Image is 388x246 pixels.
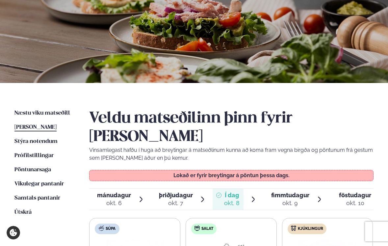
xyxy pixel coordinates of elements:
[14,208,32,216] a: Útskrá
[339,192,371,199] span: föstudagur
[194,226,200,231] img: salad.svg
[14,138,58,146] a: Stýra notendum
[106,226,116,232] span: Súpa
[96,173,367,178] p: Lokað er fyrir breytingar á pöntun þessa dags.
[14,152,54,160] a: Prófílstillingar
[97,199,131,207] div: okt. 6
[14,110,70,116] span: Næstu viku matseðill
[14,195,60,201] span: Samtals pantanir
[291,226,296,231] img: chicken.svg
[271,192,309,199] span: fimmtudagur
[14,153,54,158] span: Prófílstillingar
[14,124,57,130] span: [PERSON_NAME]
[14,166,51,174] a: Pöntunarsaga
[14,167,51,173] span: Pöntunarsaga
[97,192,131,199] span: mánudagur
[159,199,193,207] div: okt. 7
[271,199,309,207] div: okt. 9
[14,209,32,215] span: Útskrá
[89,146,373,162] p: Vinsamlegast hafðu í huga að breytingar á matseðlinum kunna að koma fram vegna birgða og pöntunum...
[14,109,70,117] a: Næstu viku matseðill
[14,194,60,202] a: Samtals pantanir
[99,226,104,231] img: soup.svg
[14,139,58,144] span: Stýra notendum
[14,123,57,131] a: [PERSON_NAME]
[14,181,64,187] span: Vikulegar pantanir
[89,109,373,146] h2: Veldu matseðilinn þinn fyrir [PERSON_NAME]
[7,226,20,239] a: Cookie settings
[14,180,64,188] a: Vikulegar pantanir
[224,191,240,199] span: Í dag
[159,192,193,199] span: þriðjudagur
[201,226,213,232] span: Salat
[224,199,240,207] div: okt. 8
[298,226,323,232] span: Kjúklingur
[339,199,371,207] div: okt. 10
